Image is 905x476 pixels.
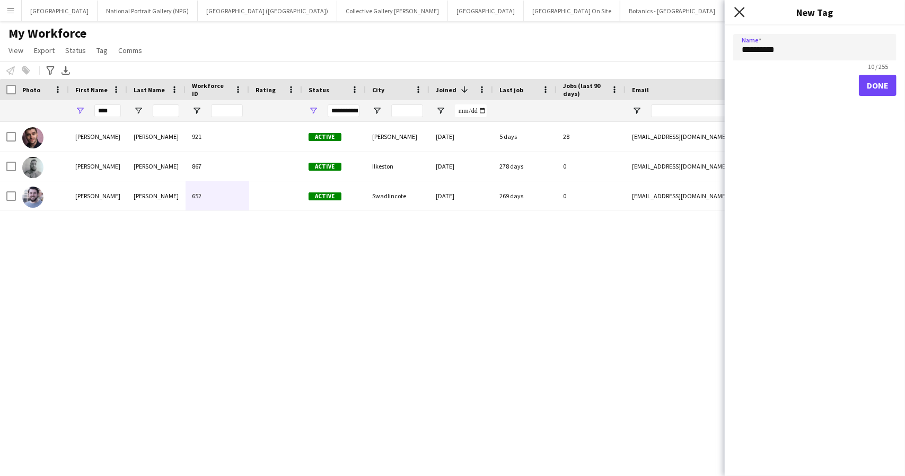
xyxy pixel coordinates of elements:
div: [PERSON_NAME] [69,122,127,151]
span: Status [65,46,86,55]
img: Ross Lawson [22,157,43,178]
span: Photo [22,86,40,94]
a: Tag [92,43,112,57]
div: [DATE] [429,152,493,181]
button: Open Filter Menu [192,106,201,116]
a: Export [30,43,59,57]
span: My Workforce [8,25,86,41]
div: Swadlincote [366,181,429,210]
div: [DATE] [429,181,493,210]
div: Ilkeston [366,152,429,181]
button: [GEOGRAPHIC_DATA] [448,1,524,21]
div: 0 [557,181,626,210]
div: 867 [186,152,249,181]
div: [EMAIL_ADDRESS][DOMAIN_NAME] [626,122,838,151]
span: Last job [499,86,523,94]
button: [GEOGRAPHIC_DATA] ([GEOGRAPHIC_DATA]) [198,1,337,21]
button: Open Filter Menu [75,106,85,116]
a: Comms [114,43,146,57]
div: [EMAIL_ADDRESS][DOMAIN_NAME] [626,152,838,181]
app-action-btn: Advanced filters [44,64,57,77]
span: Last Name [134,86,165,94]
span: Joined [436,86,456,94]
span: Jobs (last 90 days) [563,82,607,98]
button: Open Filter Menu [372,106,382,116]
span: Active [309,133,341,141]
input: Workforce ID Filter Input [211,104,243,117]
span: Rating [256,86,276,94]
input: First Name Filter Input [94,104,121,117]
span: City [372,86,384,94]
div: 28 [557,122,626,151]
button: Done [859,75,897,96]
span: Comms [118,46,142,55]
h3: New Tag [725,5,905,19]
div: 5 days [493,122,557,151]
button: Collective Gallery [PERSON_NAME] [337,1,448,21]
div: 921 [186,122,249,151]
span: Tag [96,46,108,55]
button: Open Filter Menu [632,106,642,116]
button: Botanics - [GEOGRAPHIC_DATA] [620,1,724,21]
span: Active [309,163,341,171]
div: [PERSON_NAME] [366,122,429,151]
button: [GEOGRAPHIC_DATA] (HES) [724,1,816,21]
input: Email Filter Input [651,104,831,117]
span: View [8,46,23,55]
div: [PERSON_NAME] [69,181,127,210]
div: [DATE] [429,122,493,151]
a: Status [61,43,90,57]
button: [GEOGRAPHIC_DATA] On Site [524,1,620,21]
input: City Filter Input [391,104,423,117]
span: Workforce ID [192,82,230,98]
input: Last Name Filter Input [153,104,179,117]
div: [EMAIL_ADDRESS][DOMAIN_NAME] [626,181,838,210]
div: [PERSON_NAME] [127,152,186,181]
span: First Name [75,86,108,94]
span: Email [632,86,649,94]
button: Open Filter Menu [309,106,318,116]
app-action-btn: Export XLSX [59,64,72,77]
a: View [4,43,28,57]
img: Ross Jamieson [22,127,43,148]
div: 652 [186,181,249,210]
button: Open Filter Menu [436,106,445,116]
button: National Portrait Gallery (NPG) [98,1,198,21]
div: [PERSON_NAME] [69,152,127,181]
span: Active [309,192,341,200]
div: [PERSON_NAME] [127,181,186,210]
button: Open Filter Menu [134,106,143,116]
span: 10 / 255 [859,63,897,70]
img: Ross Harris [22,187,43,208]
div: 278 days [493,152,557,181]
span: Status [309,86,329,94]
div: 269 days [493,181,557,210]
input: Joined Filter Input [455,104,487,117]
div: 0 [557,152,626,181]
button: [GEOGRAPHIC_DATA] [22,1,98,21]
span: Export [34,46,55,55]
div: [PERSON_NAME] [127,122,186,151]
